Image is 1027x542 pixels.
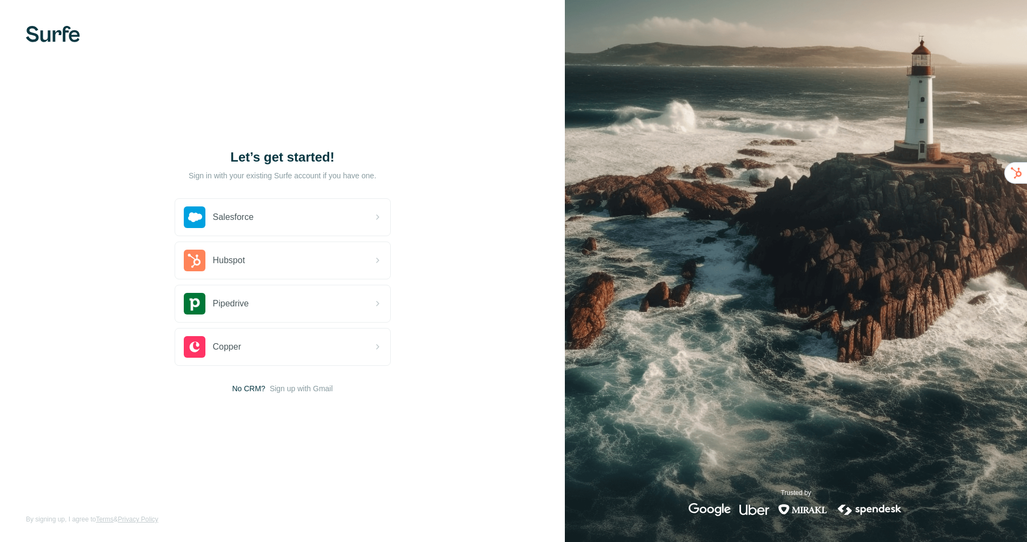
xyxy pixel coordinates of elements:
span: Copper [213,340,241,353]
span: Pipedrive [213,297,249,310]
img: copper's logo [184,336,205,358]
img: hubspot's logo [184,250,205,271]
button: Sign up with Gmail [270,383,333,394]
span: Hubspot [213,254,245,267]
span: By signing up, I agree to & [26,514,158,524]
a: Privacy Policy [118,516,158,523]
img: pipedrive's logo [184,293,205,315]
span: No CRM? [232,383,265,394]
p: Sign in with your existing Surfe account if you have one. [189,170,376,181]
img: mirakl's logo [778,503,828,516]
p: Trusted by [781,488,811,498]
a: Terms [96,516,114,523]
img: uber's logo [739,503,769,516]
img: salesforce's logo [184,206,205,228]
img: google's logo [689,503,731,516]
img: Surfe's logo [26,26,80,42]
span: Salesforce [213,211,254,224]
img: spendesk's logo [836,503,903,516]
h1: Let’s get started! [175,149,391,166]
